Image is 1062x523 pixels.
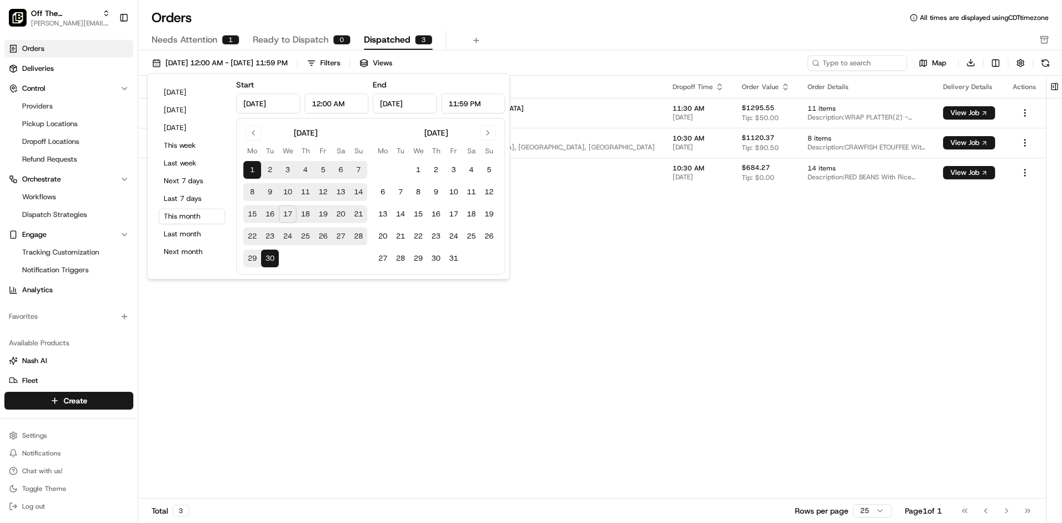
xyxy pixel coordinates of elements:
a: Providers [18,99,120,114]
span: 11:30 AM [673,104,724,113]
button: 3 [279,161,296,179]
div: Actions [1013,82,1037,91]
a: Pickup Locations [18,116,120,132]
span: 11 items [808,104,925,113]
button: 10 [279,183,296,201]
div: [DATE] [424,127,448,138]
button: 7 [392,183,409,201]
div: We're available if you need us! [38,117,140,126]
a: Nash AI [9,356,129,366]
button: Control [4,80,133,97]
div: Favorites [4,308,133,325]
span: Notifications [22,449,61,458]
button: 22 [409,227,427,245]
button: 15 [409,205,427,223]
button: Last 7 days [159,191,225,206]
button: 27 [374,250,392,267]
button: Nash AI [4,352,133,370]
span: Tip: $90.50 [742,143,779,152]
button: 23 [427,227,445,245]
span: 4037 LA-308, [GEOGRAPHIC_DATA], [GEOGRAPHIC_DATA], [GEOGRAPHIC_DATA] [400,143,655,152]
button: 2 [261,161,279,179]
button: 30 [427,250,445,267]
button: 19 [314,205,332,223]
button: 7 [350,161,367,179]
span: $1295.55 [742,103,774,112]
span: Ready to Dispatch [253,33,329,46]
a: Dispatch Strategies [18,207,120,222]
span: Description: CRAWFISH ETOUFFEE With Rice (Gallon)(2) - $95.0 RED BEANS With Rice (Gallon)(2) - $5... [808,143,925,152]
button: 21 [350,205,367,223]
th: Monday [243,145,261,157]
a: Fleet [9,376,129,386]
label: Start [236,80,254,90]
input: Date [373,94,437,113]
button: 4 [296,161,314,179]
span: Tip: $0.00 [742,173,774,182]
a: Workflows [18,189,120,205]
span: 10:30 AM [673,134,724,143]
div: 📗 [11,162,20,170]
span: [DATE] [673,173,724,182]
input: Date [236,94,300,113]
span: [PERSON_NAME][DEMOGRAPHIC_DATA] [400,104,655,113]
button: 10 [445,183,462,201]
button: Settings [4,428,133,443]
button: 28 [350,227,367,245]
th: Monday [374,145,392,157]
button: 28 [392,250,409,267]
span: Create [64,395,87,406]
div: Dropoff Location [400,82,655,91]
button: [DATE] [159,102,225,118]
button: 26 [314,227,332,245]
span: All times are displayed using CDT timezone [920,13,1049,22]
button: View Job [943,106,995,120]
span: Orchestrate [22,174,61,184]
button: 22 [243,227,261,245]
label: End [373,80,386,90]
span: Knowledge Base [22,160,85,172]
th: Sunday [350,145,367,157]
a: Deliveries [4,60,133,77]
div: Order Details [808,82,925,91]
button: 14 [350,183,367,201]
button: 6 [332,161,350,179]
button: View Job [943,136,995,149]
button: [DATE] [159,120,225,136]
th: Friday [445,145,462,157]
th: Saturday [462,145,480,157]
button: 6 [374,183,392,201]
div: Dropoff Time [673,82,724,91]
button: Last month [159,226,225,242]
button: 16 [427,205,445,223]
button: 16 [261,205,279,223]
button: Off The [PERSON_NAME] [31,8,98,19]
input: Got a question? Start typing here... [29,71,199,83]
button: 9 [427,183,445,201]
div: 💻 [93,162,102,170]
span: Pylon [110,188,134,196]
div: [DATE] [294,127,317,138]
span: Refund Requests [22,154,77,164]
div: 3 [415,35,433,45]
button: 15 [243,205,261,223]
button: 14 [392,205,409,223]
input: Time [305,94,369,113]
span: $1120.37 [742,133,774,142]
button: Chat with us! [4,463,133,479]
button: This week [159,138,225,153]
span: Nash AI [22,356,47,366]
button: 23 [261,227,279,245]
div: Filters [320,58,340,68]
button: 12 [480,183,498,201]
a: Tracking Customization [18,245,120,260]
span: Fleet [22,376,38,386]
button: 25 [296,227,314,245]
span: Dispatch Strategies [22,210,87,220]
button: 24 [445,227,462,245]
span: Toggle Theme [22,484,66,493]
button: Engage [4,226,133,244]
span: Views [373,58,392,68]
button: 29 [243,250,261,267]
